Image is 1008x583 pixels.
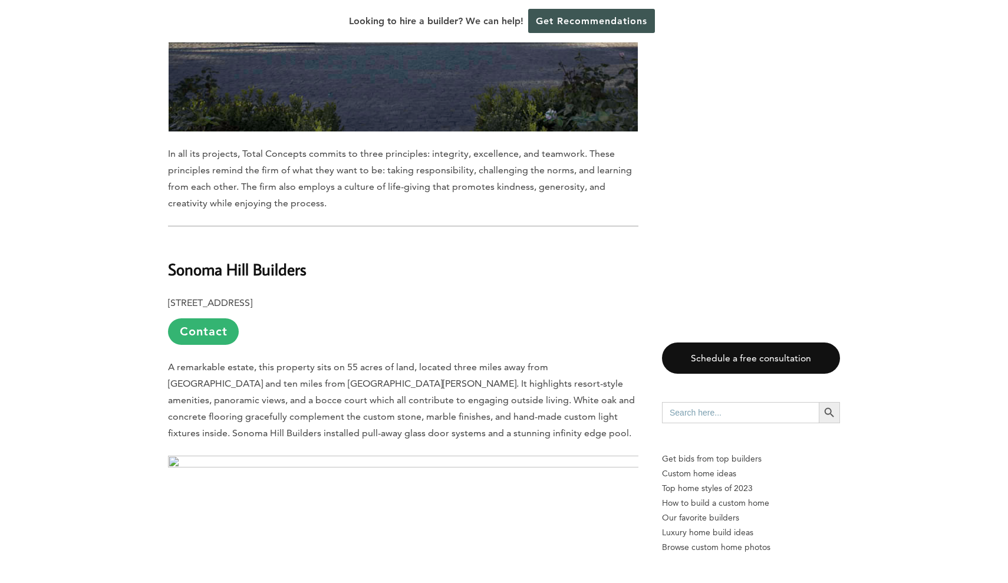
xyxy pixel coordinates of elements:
[662,525,840,540] a: Luxury home build ideas
[662,540,840,555] a: Browse custom home photos
[168,148,632,209] span: In all its projects, Total Concepts commits to three principles: integrity, excellence, and teamw...
[662,452,840,466] p: Get bids from top builders
[823,406,836,419] svg: Search
[662,496,840,510] a: How to build a custom home
[662,342,840,374] a: Schedule a free consultation
[168,297,252,308] b: [STREET_ADDRESS]
[168,259,307,279] b: Sonoma Hill Builders
[662,466,840,481] a: Custom home ideas
[662,402,819,423] input: Search here...
[528,9,655,33] a: Get Recommendations
[168,359,638,442] p: A remarkable estate, this property sits on 55 acres of land, located three miles away from [GEOGR...
[662,510,840,525] a: Our favorite builders
[662,481,840,496] a: Top home styles of 2023
[168,318,239,345] a: Contact
[949,524,994,569] iframe: Drift Widget Chat Controller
